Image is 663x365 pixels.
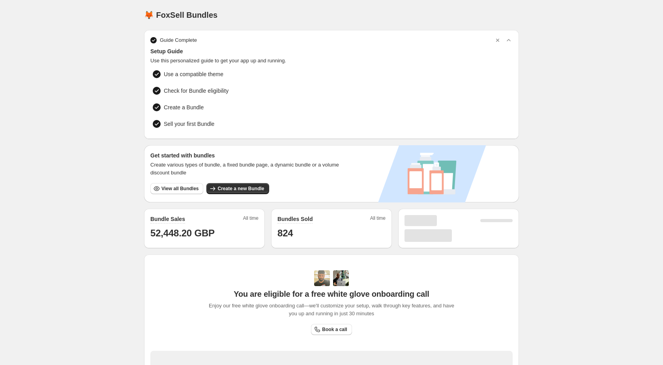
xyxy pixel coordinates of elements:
span: All time [243,215,258,224]
span: Guide Complete [160,36,197,44]
button: Create a new Bundle [206,183,269,194]
span: Book a call [322,326,347,333]
h2: Bundle Sales [150,215,185,223]
span: Sell your first Bundle [164,120,214,128]
span: Use this personalized guide to get your app up and running. [150,57,513,65]
h1: 🦊 FoxSell Bundles [144,10,217,20]
span: Create a new Bundle [217,185,264,192]
h1: 52,448.20 GBP [150,227,258,240]
span: Use a compatible theme [164,70,223,78]
span: Enjoy our free white glove onboarding call—we'll customize your setup, walk through key features,... [205,302,459,318]
h2: Bundles Sold [277,215,313,223]
h3: Get started with bundles [150,152,346,159]
span: Create various types of bundle, a fixed bundle page, a dynamic bundle or a volume discount bundle [150,161,346,177]
h1: 824 [277,227,386,240]
span: Create a Bundle [164,103,204,111]
span: Setup Guide [150,47,513,55]
span: All time [370,215,386,224]
span: View all Bundles [161,185,199,192]
span: You are eligible for a free white glove onboarding call [234,289,429,299]
span: Check for Bundle eligibility [164,87,228,95]
a: Book a call [311,324,352,335]
img: Prakhar [333,270,349,286]
img: Adi [314,270,330,286]
button: View all Bundles [150,183,203,194]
